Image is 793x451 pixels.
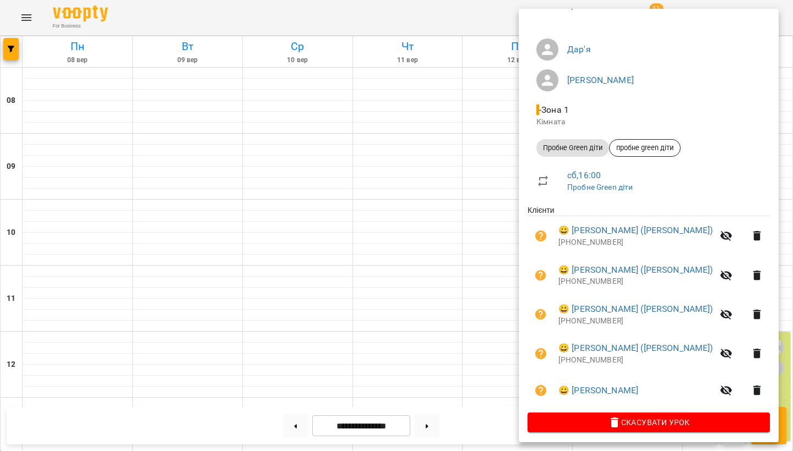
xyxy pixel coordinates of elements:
span: - Зона 1 [536,105,571,115]
p: [PHONE_NUMBER] [558,276,713,287]
span: Скасувати Урок [536,416,761,429]
a: [PERSON_NAME] [567,75,634,85]
a: Дар'я [567,44,591,54]
p: [PHONE_NUMBER] [558,355,713,366]
a: 😀 [PERSON_NAME] ([PERSON_NAME]) [558,302,713,316]
a: сб , 16:00 [567,170,601,180]
button: Візит ще не сплачено. Додати оплату? [528,301,554,328]
p: Кімната [536,117,761,128]
a: 😀 [PERSON_NAME] ([PERSON_NAME]) [558,263,713,277]
p: [PHONE_NUMBER] [558,316,713,327]
span: пробне green діти [610,143,680,153]
a: 😀 [PERSON_NAME] [558,384,638,397]
a: 😀 [PERSON_NAME] ([PERSON_NAME]) [558,224,713,237]
button: Візит ще не сплачено. Додати оплату? [528,377,554,404]
span: Пробне Green діти [536,143,609,153]
button: Візит ще не сплачено. Додати оплату? [528,340,554,367]
button: Скасувати Урок [528,413,770,432]
a: Пробне Green діти [567,183,633,191]
p: [PHONE_NUMBER] [558,237,713,248]
div: пробне green діти [609,139,681,157]
button: Візит ще не сплачено. Додати оплату? [528,262,554,289]
ul: Клієнти [528,205,770,413]
button: Візит ще не сплачено. Додати оплату? [528,223,554,249]
a: 😀 [PERSON_NAME] ([PERSON_NAME]) [558,342,713,355]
